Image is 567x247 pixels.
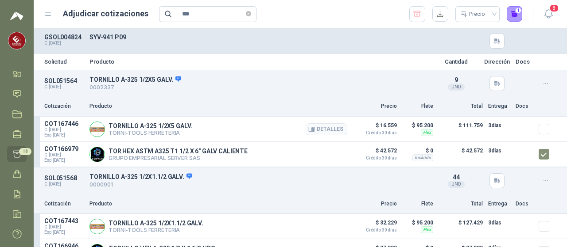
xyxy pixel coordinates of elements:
[89,34,429,41] p: SYV-941 P09
[439,120,483,138] p: $ 111.759
[44,84,84,90] p: C: [DATE]
[412,154,433,161] div: Incluido
[10,11,23,21] img: Logo peakr
[89,173,429,181] p: TORNILLO A-325 1/2X1.1/2 GALV.
[439,217,483,235] p: $ 127.429
[89,200,347,208] p: Producto
[540,6,556,22] button: 8
[439,145,483,163] p: $ 42.572
[353,228,397,232] span: Crédito 30 días
[516,102,533,110] p: Docs
[109,148,248,155] p: TOR HEX ASTM A325 T1 1/2 X 6" GALV CALIENTE
[44,175,84,182] p: SOL051568
[44,77,84,84] p: SOL051564
[90,219,105,234] img: Company Logo
[109,220,203,227] p: TORNILLO A-325 1/2X1.1/2 GALV.
[353,102,397,110] p: Precio
[516,200,533,208] p: Docs
[488,120,510,131] p: 3 días
[353,200,397,208] p: Precio
[246,10,251,18] span: close-circle
[402,145,433,156] p: $ 0
[246,11,251,16] span: close-circle
[7,146,27,162] a: 18
[488,102,510,110] p: Entrega
[109,129,192,136] p: TORNI-TOOLS FERRETERIA
[516,59,533,65] p: Docs
[109,227,203,233] p: TORNI-TOOLS FERRETERIA
[89,84,429,92] p: 0002337
[44,120,84,127] p: COT167446
[44,41,84,46] p: C: [DATE]
[421,129,433,136] div: Flex
[439,102,483,110] p: Total
[353,156,397,160] span: Crédito 30 días
[448,181,465,188] div: UND
[44,230,84,235] span: Exp: [DATE]
[434,59,478,65] p: Cantidad
[402,102,433,110] p: Flete
[488,217,510,228] p: 3 días
[8,32,25,49] img: Company Logo
[89,76,429,84] p: TORNILLO A-325 1/2X5 GALV.
[44,145,84,152] p: COT166979
[109,122,192,129] p: TORNILLO A-325 1/2X5 GALV.
[90,122,105,137] img: Company Logo
[44,152,84,158] span: C: [DATE]
[44,34,84,41] p: GSOL004824
[44,59,84,65] p: Solicitud
[89,59,429,65] p: Producto
[353,131,397,135] span: Crédito 30 días
[484,59,510,65] p: Dirección
[109,155,248,161] p: GRUPO EMPRESARIAL SERVER SAS
[448,84,465,91] div: UND
[454,76,458,84] span: 9
[353,120,397,135] p: $ 16.559
[90,147,105,162] img: Company Logo
[421,226,433,233] div: Flex
[44,217,84,224] p: COT167443
[44,133,84,138] span: Exp: [DATE]
[461,8,486,21] div: Precio
[89,181,429,189] p: 0000901
[44,200,84,208] p: Cotización
[353,217,397,232] p: $ 32.229
[402,200,433,208] p: Flete
[44,158,84,163] span: Exp: [DATE]
[44,102,84,110] p: Cotización
[44,127,84,133] span: C: [DATE]
[549,4,559,12] span: 8
[402,120,433,131] p: $ 95.200
[402,217,433,228] p: $ 95.200
[63,8,148,20] h1: Adjudicar cotizaciones
[488,145,510,156] p: 3 días
[89,102,347,110] p: Producto
[44,224,84,230] span: C: [DATE]
[507,6,523,22] button: 1
[44,182,84,187] p: C: [DATE]
[453,174,460,181] span: 44
[439,200,483,208] p: Total
[19,148,31,155] span: 18
[353,145,397,160] p: $ 42.572
[488,200,510,208] p: Entrega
